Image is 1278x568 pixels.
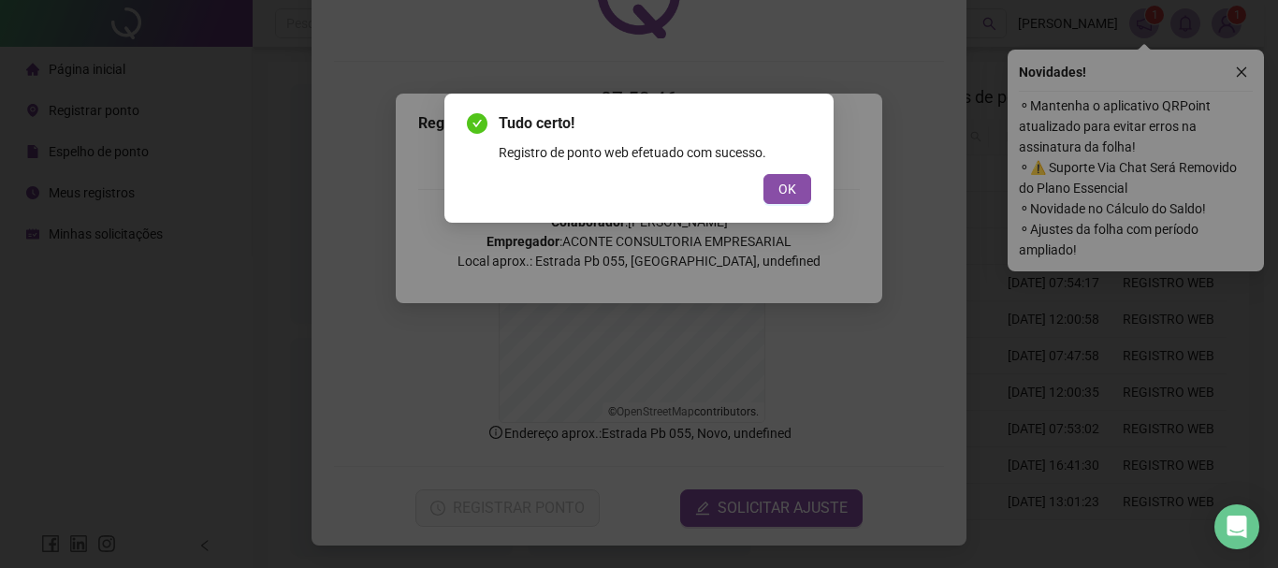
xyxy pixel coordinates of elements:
div: Registro de ponto web efetuado com sucesso. [499,142,811,163]
span: check-circle [467,113,487,134]
div: Open Intercom Messenger [1214,504,1259,549]
span: Tudo certo! [499,112,811,135]
button: OK [763,174,811,204]
span: OK [778,179,796,199]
